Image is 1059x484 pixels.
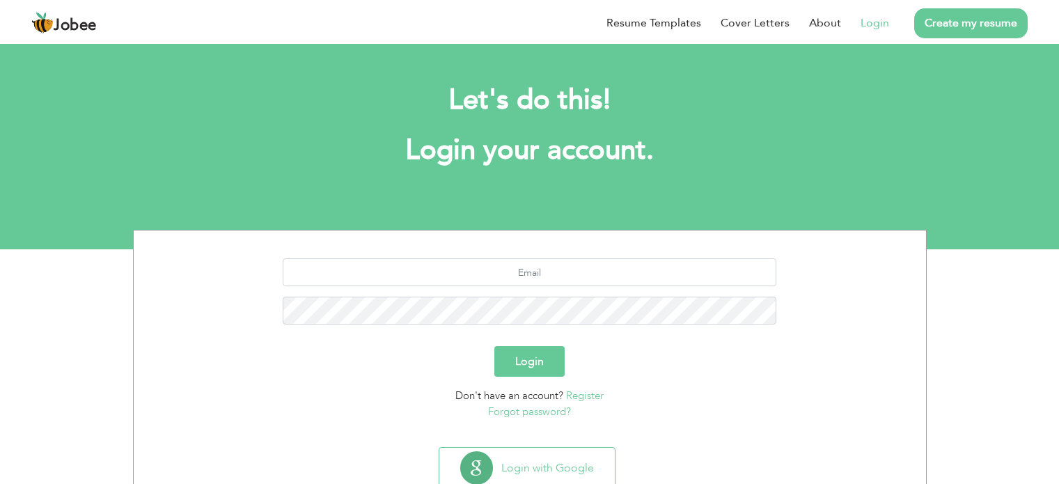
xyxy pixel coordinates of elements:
[31,12,97,34] a: Jobee
[494,346,565,377] button: Login
[54,18,97,33] span: Jobee
[721,15,790,31] a: Cover Letters
[283,258,776,286] input: Email
[566,389,604,403] a: Register
[455,389,563,403] span: Don't have an account?
[154,82,906,118] h2: Let's do this!
[31,12,54,34] img: jobee.io
[488,405,571,419] a: Forgot password?
[809,15,841,31] a: About
[914,8,1028,38] a: Create my resume
[606,15,701,31] a: Resume Templates
[154,132,906,169] h1: Login your account.
[861,15,889,31] a: Login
